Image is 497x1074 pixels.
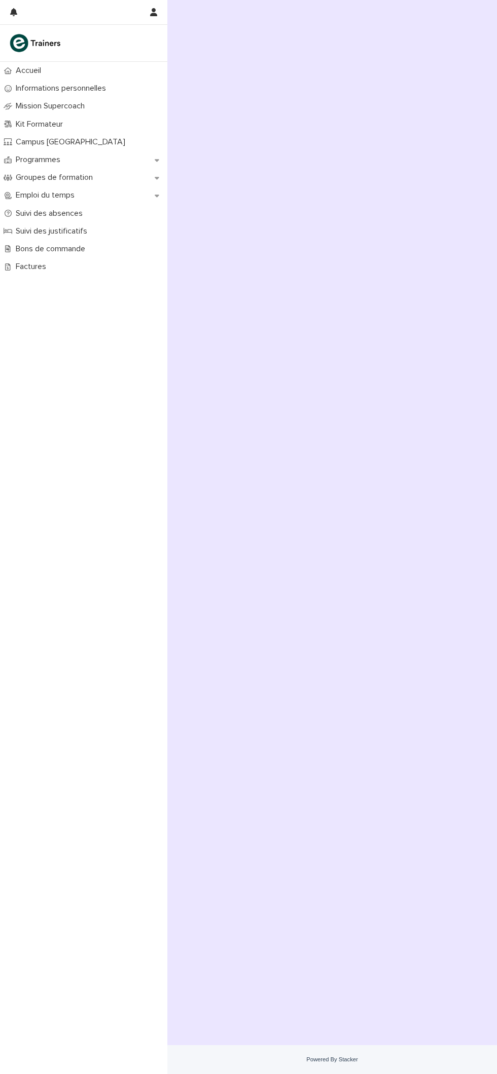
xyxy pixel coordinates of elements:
p: Informations personnelles [12,84,114,93]
p: Accueil [12,66,49,75]
p: Campus [GEOGRAPHIC_DATA] [12,137,133,147]
p: Factures [12,262,54,272]
p: Programmes [12,155,68,165]
a: Powered By Stacker [306,1056,358,1062]
p: Groupes de formation [12,173,101,182]
p: Suivi des justificatifs [12,226,95,236]
p: Bons de commande [12,244,93,254]
p: Suivi des absences [12,209,91,218]
img: K0CqGN7SDeD6s4JG8KQk [8,33,64,53]
p: Mission Supercoach [12,101,93,111]
p: Kit Formateur [12,120,71,129]
p: Emploi du temps [12,190,83,200]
